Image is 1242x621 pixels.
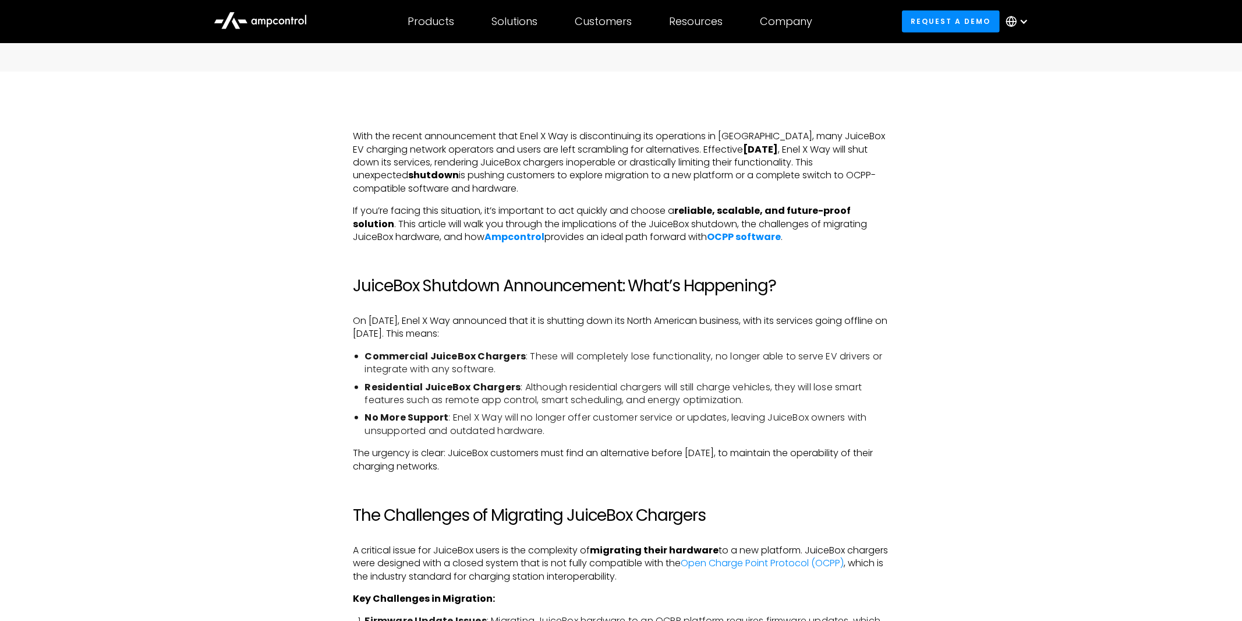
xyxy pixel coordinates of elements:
div: Customers [575,15,632,28]
strong: reliable, scalable, and future-proof solution [353,204,851,230]
strong: [DATE] [744,143,779,156]
a: Ampcontrol [485,230,545,244]
div: Solutions [491,15,537,28]
p: A critical issue for JuiceBox users is the complexity of to a new platform. JuiceBox chargers wer... [353,544,889,583]
li: : Enel X Way will no longer offer customer service or updates, leaving JuiceBox owners with unsup... [365,411,889,437]
strong: migrating their hardware [590,544,719,557]
div: Resources [669,15,723,28]
p: The urgency is clear: JuiceBox customers must find an alternative before [DATE], to maintain the ... [353,447,889,473]
a: Open Charge Point Protocol (OCPP) [681,556,844,570]
h2: The Challenges of Migrating JuiceBox Chargers [353,506,889,525]
a: Request a demo [902,10,1000,32]
a: OCPP software [707,230,781,244]
li: : These will completely lose functionality, no longer able to serve EV drivers or integrate with ... [365,350,889,376]
strong: Residential JuiceBox Chargers [365,380,521,394]
p: On [DATE], Enel X Way announced that it is shutting down its North American business, with its se... [353,315,889,341]
p: If you’re facing this situation, it’s important to act quickly and choose a . This article will w... [353,204,889,244]
strong: shutdown [409,168,459,182]
li: : Although residential chargers will still charge vehicles, they will lose smart features such as... [365,381,889,407]
p: With the recent announcement that Enel X Way is discontinuing its operations in [GEOGRAPHIC_DATA]... [353,130,889,195]
strong: Commercial JuiceBox Chargers [365,350,526,363]
div: Products [408,15,454,28]
div: Company [760,15,812,28]
strong: Key Challenges in Migration: [353,592,496,605]
strong: No More Support [365,411,449,424]
h2: JuiceBox Shutdown Announcement: What’s Happening? [353,276,889,296]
